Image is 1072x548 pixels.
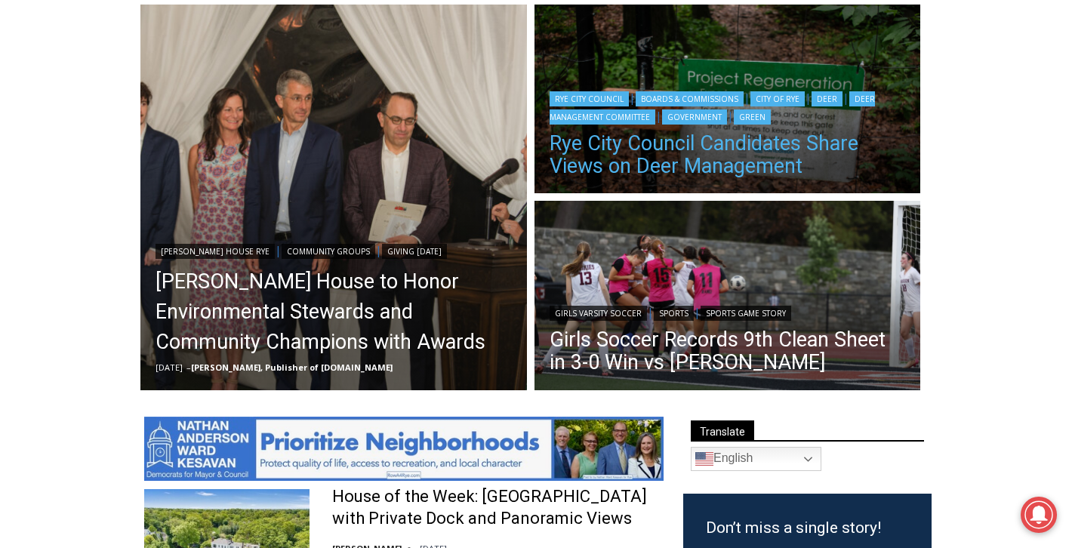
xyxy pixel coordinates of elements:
a: Deer [812,91,843,106]
div: / [169,128,173,143]
img: (PHOTO: Ferdinand Coghlan (Rye High School Eagle Scout), Lisa Dominici (executive director, Rye Y... [140,5,527,391]
a: City of Rye [750,91,805,106]
a: Intern @ [DOMAIN_NAME] [363,146,732,188]
div: | | [156,241,512,259]
a: House of the Week: [GEOGRAPHIC_DATA] with Private Dock and Panoramic Views [332,486,664,529]
div: | | [550,303,906,321]
div: 6 [177,128,183,143]
span: Translate [691,420,754,441]
a: Sports [654,306,694,321]
a: Read More Girls Soccer Records 9th Clean Sheet in 3-0 Win vs Harrison [534,201,921,394]
a: Read More Wainwright House to Honor Environmental Stewards and Community Champions with Awards [140,5,527,391]
a: Read More Rye City Council Candidates Share Views on Deer Management [534,5,921,198]
img: en [695,450,713,468]
a: [PERSON_NAME] House to Honor Environmental Stewards and Community Champions with Awards [156,266,512,357]
a: Boards & Commissions [636,91,744,106]
div: | | | | | | [550,88,906,125]
a: Green [734,109,771,125]
a: Sports Game Story [701,306,791,321]
a: Giving [DATE] [382,244,447,259]
div: 2 [159,128,165,143]
a: English [691,447,821,471]
span: Intern @ [DOMAIN_NAME] [395,150,700,184]
h4: [PERSON_NAME] Read Sanctuary Fall Fest: [DATE] [12,152,201,186]
a: [PERSON_NAME] Read Sanctuary Fall Fest: [DATE] [1,150,226,188]
a: [PERSON_NAME], Publisher of [DOMAIN_NAME] [191,362,393,373]
a: Girls Soccer Records 9th Clean Sheet in 3-0 Win vs [PERSON_NAME] [550,328,906,374]
a: Rye City Council [550,91,629,106]
div: Birds of Prey: Falcon and hawk demos [159,45,218,124]
a: Rye City Council Candidates Share Views on Deer Management [550,132,906,177]
a: Community Groups [282,244,375,259]
img: (PHOTO: Hannah Jachman scores a header goal on October 7, 2025, with teammates Parker Calhoun (#1... [534,201,921,394]
span: – [186,362,191,373]
a: Government [662,109,727,125]
h3: Don’t miss a single story! [706,516,909,540]
a: Girls Varsity Soccer [550,306,647,321]
img: (PHOTO: The Rye Nature Center maintains two fenced deer exclosure areas to keep deer out and allo... [534,5,921,198]
time: [DATE] [156,362,183,373]
a: [PERSON_NAME] House Rye [156,244,275,259]
div: "[PERSON_NAME] and I covered the [DATE] Parade, which was a really eye opening experience as I ha... [381,1,713,146]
